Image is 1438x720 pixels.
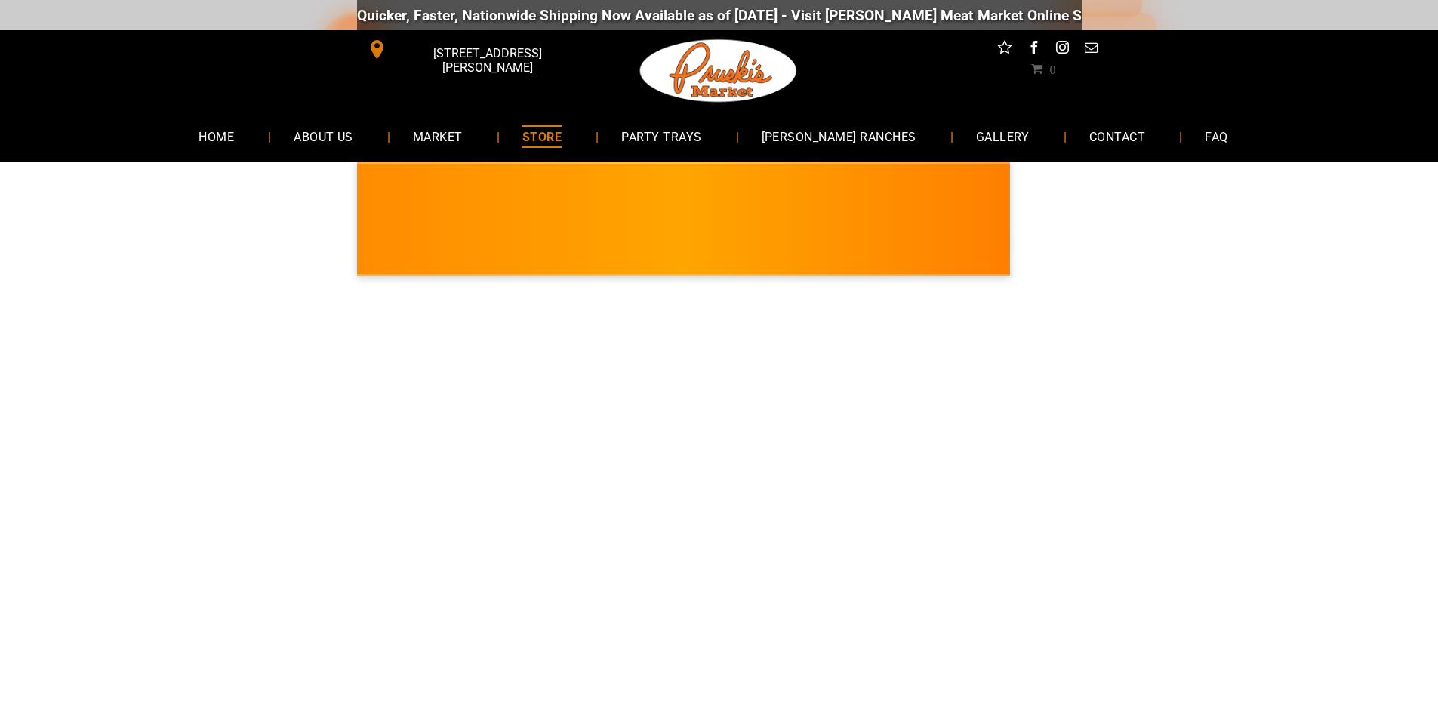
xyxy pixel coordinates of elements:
a: PARTY TRAYS [599,116,724,156]
a: instagram [1052,38,1072,61]
a: FAQ [1182,116,1250,156]
a: HOME [176,116,257,156]
div: Quicker, Faster, Nationwide Shipping Now Available as of [DATE] - Visit [PERSON_NAME] Meat Market... [294,7,1209,24]
span: 0 [1049,63,1055,75]
a: STORE [500,116,584,156]
a: Social network [995,38,1015,61]
a: ABOUT US [271,116,376,156]
a: [DOMAIN_NAME][URL] [1062,7,1209,24]
span: [STREET_ADDRESS][PERSON_NAME] [390,38,584,82]
a: MARKET [390,116,485,156]
a: [PERSON_NAME] RANCHES [739,116,939,156]
a: [STREET_ADDRESS][PERSON_NAME] [357,38,588,61]
a: CONTACT [1067,116,1168,156]
a: facebook [1024,38,1043,61]
a: GALLERY [953,116,1052,156]
span: [PERSON_NAME] MARKET [925,229,1221,254]
a: email [1081,38,1101,61]
img: Pruski-s+Market+HQ+Logo2-1920w.png [637,30,800,112]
